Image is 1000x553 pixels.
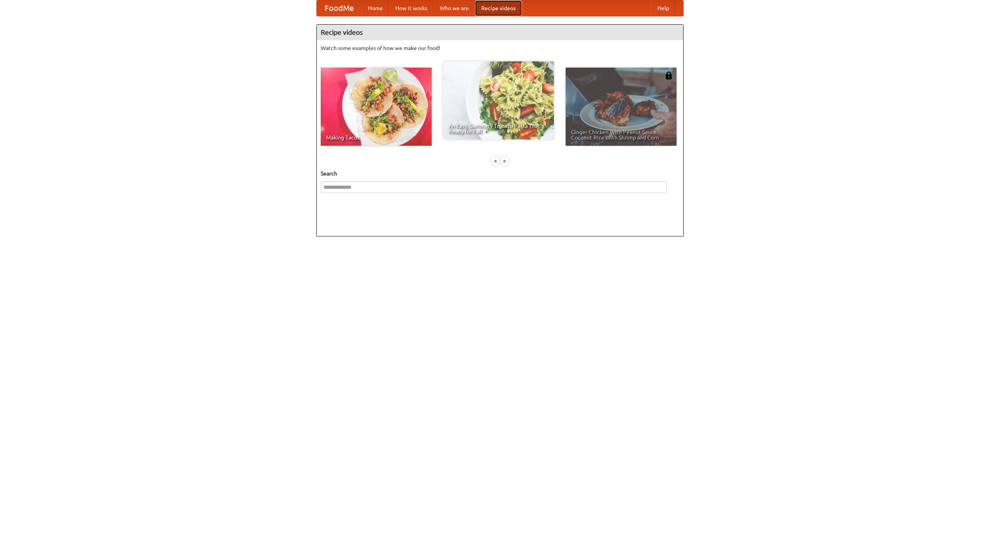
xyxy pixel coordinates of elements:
a: Help [651,0,675,16]
a: FoodMe [317,0,362,16]
span: Making Tacos [326,135,426,140]
a: How it works [389,0,434,16]
div: » [501,156,508,166]
span: An Easy, Summery Tomato Pasta That's Ready for Fall [448,123,548,134]
h5: Search [321,170,679,177]
a: Recipe videos [475,0,522,16]
a: Who we are [434,0,475,16]
a: An Easy, Summery Tomato Pasta That's Ready for Fall [443,61,554,140]
h4: Recipe videos [317,25,683,40]
p: Watch some examples of how we make our food! [321,44,679,52]
div: « [492,156,499,166]
a: Making Tacos [321,68,432,146]
a: Home [362,0,389,16]
img: 483408.png [665,72,673,79]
